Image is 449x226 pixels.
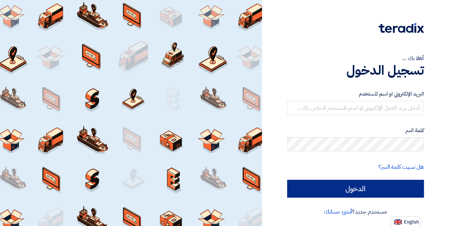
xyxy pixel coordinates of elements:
label: كلمة السر [287,127,424,135]
img: en-US.png [394,219,402,225]
img: Teradix logo [378,23,424,33]
div: مستخدم جديد؟ [287,208,424,216]
h1: تسجيل الدخول [287,63,424,78]
a: أنشئ حسابك [324,208,352,216]
label: البريد الإلكتروني او اسم المستخدم [287,90,424,98]
div: أهلا بك ... [287,54,424,63]
span: English [404,220,419,225]
input: الدخول [287,180,424,198]
a: هل نسيت كلمة السر؟ [378,163,424,171]
input: أدخل بريد العمل الإلكتروني او اسم المستخدم الخاص بك ... [287,101,424,115]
